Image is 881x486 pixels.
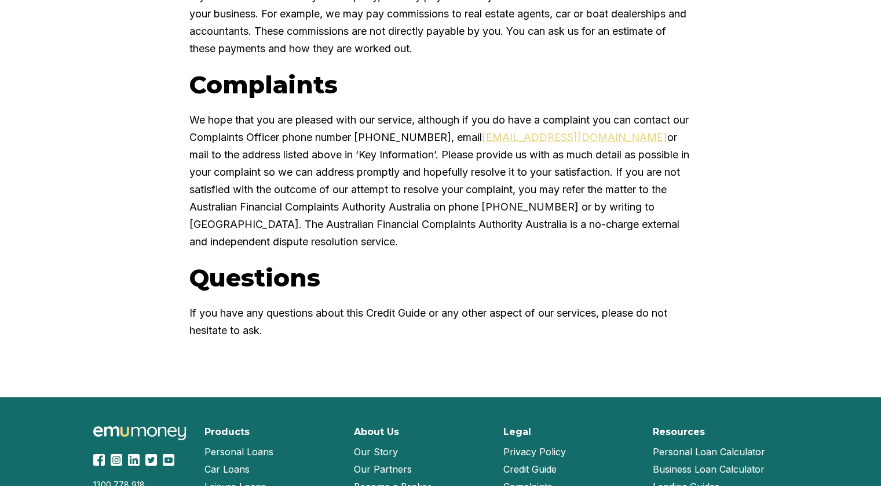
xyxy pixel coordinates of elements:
a: [EMAIL_ADDRESS][DOMAIN_NAME] [482,131,667,143]
a: Our Partners [354,460,412,478]
img: LinkedIn [128,454,140,466]
img: Facebook [93,454,105,466]
img: YouTube [163,454,174,466]
h2: Resources [653,426,705,437]
img: Instagram [111,454,122,466]
a: Car Loans [204,460,250,478]
img: Twitter [145,454,157,466]
a: Business Loan Calculator [653,460,765,478]
a: Our Story [354,443,398,460]
a: Privacy Policy [503,443,566,460]
h2: About Us [354,426,399,437]
h2: Legal [503,426,531,437]
a: Personal Loans [204,443,273,460]
h2: Questions [189,263,692,293]
img: Emu Money [93,426,186,441]
p: If you have any questions about this Credit Guide or any other aspect of our services, please do ... [189,304,692,339]
h2: Products [204,426,250,437]
a: Credit Guide [503,460,557,478]
h2: Complaints [189,70,692,100]
a: Personal Loan Calculator [653,443,765,460]
p: We hope that you are pleased with our service, although if you do have a complaint you can contac... [189,111,692,251]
